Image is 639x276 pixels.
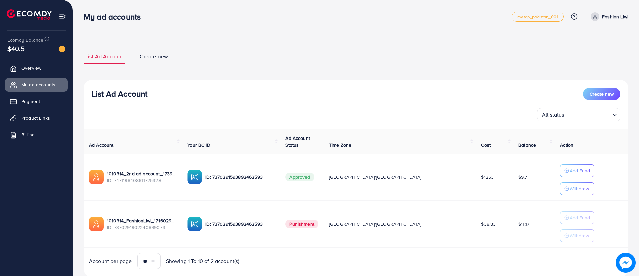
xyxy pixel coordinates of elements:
a: 1010314_FashionLiwi_1716029837189 [107,217,177,224]
p: Withdraw [570,185,589,193]
a: Billing [5,128,68,142]
span: Time Zone [329,142,351,148]
span: Account per page [89,257,132,265]
a: 1010314_2nd ad account_1739523946213 [107,170,177,177]
img: logo [7,9,52,20]
span: $9.7 [518,174,527,180]
span: Cost [481,142,491,148]
span: Payment [21,98,40,105]
img: ic-ba-acc.ded83a64.svg [187,170,202,184]
span: metap_pakistan_001 [517,15,558,19]
span: $1253 [481,174,494,180]
span: Billing [21,131,35,138]
input: Search for option [566,109,610,120]
span: List Ad Account [85,53,123,60]
a: metap_pakistan_001 [512,12,564,22]
span: Ad Account [89,142,114,148]
span: [GEOGRAPHIC_DATA]/[GEOGRAPHIC_DATA] [329,221,422,227]
a: Product Links [5,111,68,125]
img: image [59,46,65,52]
span: Create new [140,53,168,60]
span: [GEOGRAPHIC_DATA]/[GEOGRAPHIC_DATA] [329,174,422,180]
img: image [616,253,635,272]
p: Add Fund [570,214,590,222]
span: ID: 7370291902240899073 [107,224,177,231]
div: <span class='underline'>1010314_FashionLiwi_1716029837189</span></br>7370291902240899073 [107,217,177,231]
h3: List Ad Account [92,89,147,99]
span: Action [560,142,573,148]
span: Your BC ID [187,142,210,148]
p: Withdraw [570,232,589,240]
button: Add Fund [560,164,594,177]
span: $38.83 [481,221,496,227]
span: All status [541,110,566,120]
span: Showing 1 To 10 of 2 account(s) [166,257,240,265]
span: Ad Account Status [285,135,310,148]
p: Add Fund [570,167,590,175]
span: Product Links [21,115,50,121]
button: Withdraw [560,229,594,242]
span: Create new [590,91,614,97]
span: My ad accounts [21,81,55,88]
p: Fashion Liwi [602,13,628,21]
div: <span class='underline'>1010314_2nd ad account_1739523946213</span></br>7471198408611725328 [107,170,177,184]
span: $11.17 [518,221,529,227]
span: $40.5 [7,44,25,53]
a: Overview [5,61,68,75]
h3: My ad accounts [84,12,146,22]
span: Overview [21,65,41,71]
button: Create new [583,88,620,100]
a: My ad accounts [5,78,68,91]
p: ID: 7370291593892462593 [205,220,275,228]
img: ic-ads-acc.e4c84228.svg [89,217,104,231]
span: Balance [518,142,536,148]
a: Fashion Liwi [588,12,628,21]
span: Approved [285,173,314,181]
p: ID: 7370291593892462593 [205,173,275,181]
img: menu [59,13,66,20]
img: ic-ba-acc.ded83a64.svg [187,217,202,231]
button: Withdraw [560,182,594,195]
img: ic-ads-acc.e4c84228.svg [89,170,104,184]
span: Ecomdy Balance [7,37,43,43]
span: Punishment [285,220,318,228]
div: Search for option [537,108,620,121]
a: Payment [5,95,68,108]
span: ID: 7471198408611725328 [107,177,177,184]
button: Add Fund [560,211,594,224]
